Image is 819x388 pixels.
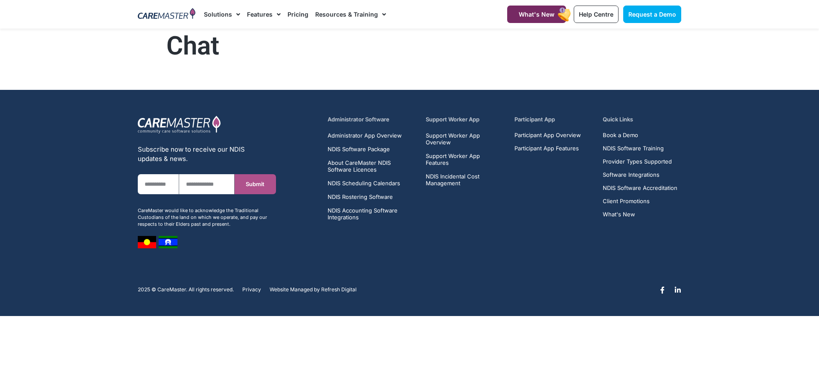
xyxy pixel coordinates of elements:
[579,11,613,18] span: Help Centre
[328,115,416,124] h5: Administrator Software
[514,115,593,124] h5: Participant App
[514,145,579,152] span: Participant App Features
[328,146,390,152] span: NDIS Software Package
[138,236,156,248] img: image 7
[138,287,234,293] p: 2025 © CareMaster. All rights reserved.
[603,198,650,204] span: Client Promotions
[603,211,677,218] a: What's New
[514,145,581,152] a: Participant App Features
[328,180,400,187] span: NDIS Scheduling Calendars
[514,132,581,138] a: Participant App Overview
[603,132,638,138] span: Book a Demo
[321,287,357,293] a: Refresh Digital
[628,11,676,18] span: Request a Demo
[328,193,416,200] a: NDIS Rostering Software
[159,236,177,248] img: image 8
[426,115,504,124] h5: Support Worker App
[246,181,264,187] span: Submit
[328,180,416,187] a: NDIS Scheduling Calendars
[328,159,416,173] a: About CareMaster NDIS Software Licences
[574,6,619,23] a: Help Centre
[603,145,677,152] a: NDIS Software Training
[603,198,677,204] a: Client Promotions
[166,32,653,60] h1: Chat
[426,132,504,146] a: Support Worker App Overview
[603,211,635,218] span: What's New
[328,193,393,200] span: NDIS Rostering Software
[603,185,677,191] a: NDIS Software Accreditation
[242,287,261,293] a: Privacy
[138,8,195,21] img: CareMaster Logo
[138,207,276,227] div: CareMaster would like to acknowledge the Traditional Custodians of the land on which we operate, ...
[603,172,677,178] a: Software Integrations
[623,6,681,23] a: Request a Demo
[235,174,276,194] button: Submit
[328,132,402,139] span: Administrator App Overview
[603,145,664,152] span: NDIS Software Training
[138,145,276,164] div: Subscribe now to receive our NDIS updates & news.
[270,287,320,293] span: Website Managed by
[426,152,504,166] a: Support Worker App Features
[603,158,672,165] span: Provider Types Supported
[603,158,677,165] a: Provider Types Supported
[507,6,566,23] a: What's New
[603,132,677,138] a: Book a Demo
[426,173,504,187] a: NDIS Incidental Cost Management
[328,132,416,139] a: Administrator App Overview
[519,11,555,18] span: What's New
[138,115,221,134] img: CareMaster Logo Part
[603,115,681,124] h5: Quick Links
[328,207,416,221] a: NDIS Accounting Software Integrations
[328,146,416,152] a: NDIS Software Package
[603,172,659,178] span: Software Integrations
